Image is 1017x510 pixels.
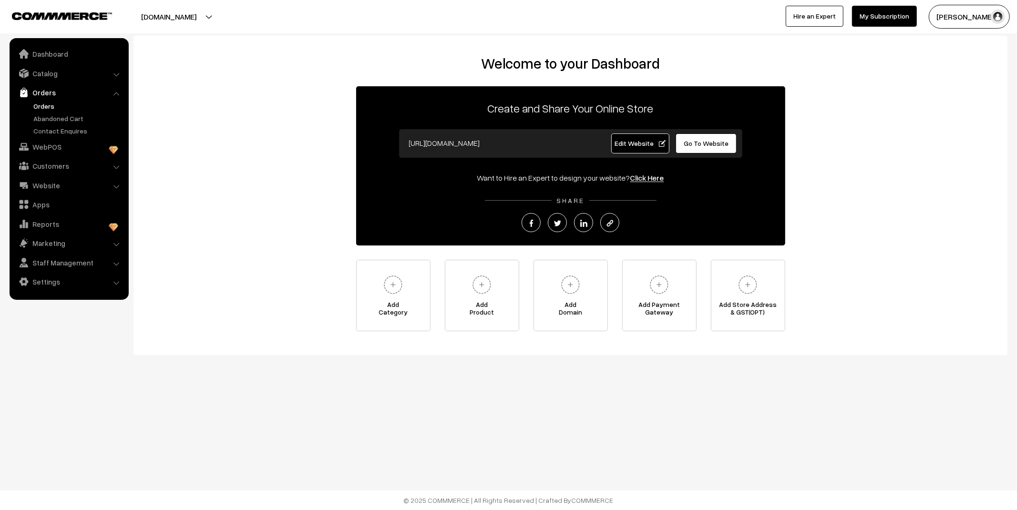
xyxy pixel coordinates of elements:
[852,6,917,27] a: My Subscription
[735,272,761,298] img: plus.svg
[534,260,608,331] a: AddDomain
[991,10,1005,24] img: user
[12,273,125,290] a: Settings
[711,301,785,320] span: Add Store Address & GST(OPT)
[31,113,125,123] a: Abandoned Cart
[445,301,519,320] span: Add Product
[31,126,125,136] a: Contact Enquires
[615,139,666,147] span: Edit Website
[711,260,785,331] a: Add Store Address& GST(OPT)
[31,101,125,111] a: Orders
[786,6,843,27] a: Hire an Expert
[12,254,125,271] a: Staff Management
[611,133,669,153] a: Edit Website
[469,272,495,298] img: plus.svg
[676,133,737,153] a: Go To Website
[12,65,125,82] a: Catalog
[12,84,125,101] a: Orders
[684,139,729,147] span: Go To Website
[557,272,584,298] img: plus.svg
[12,177,125,194] a: Website
[356,100,785,117] p: Create and Share Your Online Store
[630,173,664,183] a: Click Here
[445,260,519,331] a: AddProduct
[12,138,125,155] a: WebPOS
[356,172,785,184] div: Want to Hire an Expert to design your website?
[12,45,125,62] a: Dashboard
[380,272,406,298] img: plus.svg
[12,196,125,213] a: Apps
[623,301,696,320] span: Add Payment Gateway
[534,301,607,320] span: Add Domain
[12,215,125,233] a: Reports
[143,55,998,72] h2: Welcome to your Dashboard
[572,496,614,504] a: COMMMERCE
[108,5,230,29] button: [DOMAIN_NAME]
[356,260,431,331] a: AddCategory
[12,157,125,174] a: Customers
[622,260,697,331] a: Add PaymentGateway
[929,5,1010,29] button: [PERSON_NAME]
[12,235,125,252] a: Marketing
[646,272,672,298] img: plus.svg
[12,12,112,20] img: COMMMERCE
[552,196,589,204] span: SHARE
[12,10,95,21] a: COMMMERCE
[357,301,430,320] span: Add Category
